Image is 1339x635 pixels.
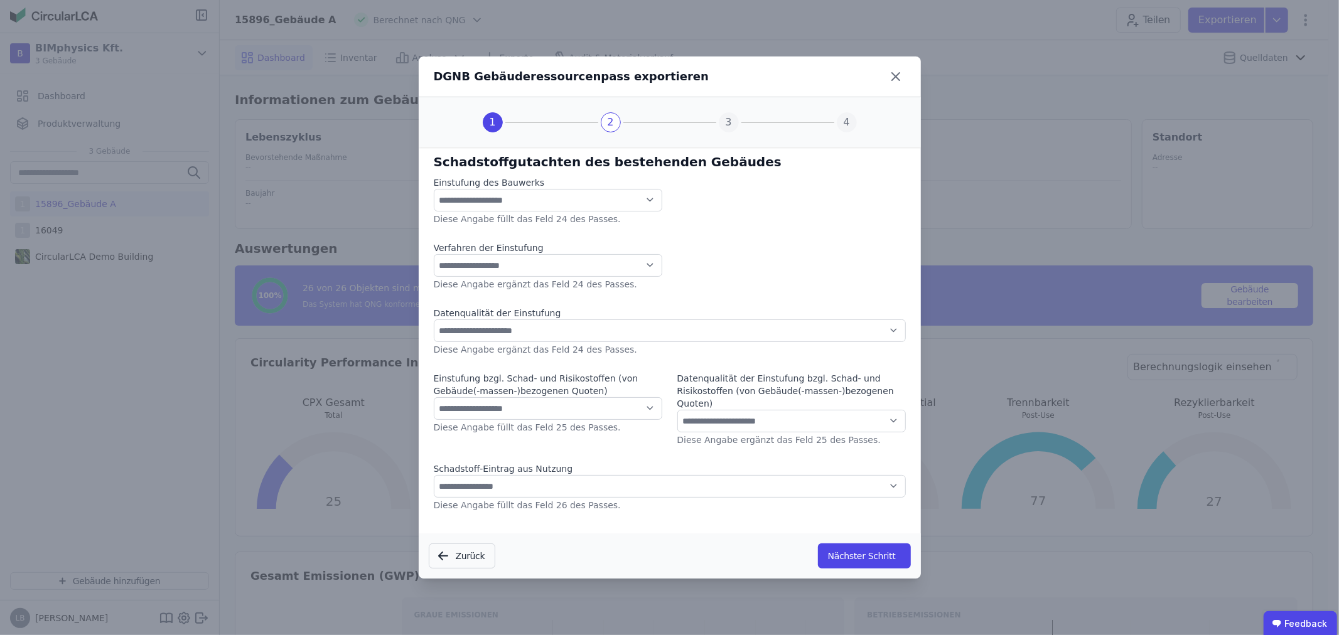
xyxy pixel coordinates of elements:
label: Einstufung des Bauwerks [434,176,662,189]
div: 3 [719,112,739,132]
label: Datenqualität der Einstufung bzgl. Schad- und Risikostoffen (von Gebäude(-massen-)bezogenen Quoten) [677,372,906,410]
label: Diese Angabe füllt das Feld 26 des Passes. [434,500,621,510]
div: 1 [483,112,503,132]
div: 4 [837,112,857,132]
label: Schadstoff-Eintrag aus Nutzung [434,462,906,475]
button: Zurück [429,543,496,568]
label: Diese Angabe füllt das Feld 25 des Passes. [434,422,621,432]
label: Diese Angabe ergänzt das Feld 25 des Passes. [677,435,881,445]
label: Diese Angabe ergänzt das Feld 24 des Passes. [434,279,637,289]
div: DGNB Gebäuderessourcenpass exportieren [434,68,709,85]
label: Ist ein Schadstoffgutachten des Bestands vorhanden? [434,528,906,540]
label: Datenqualität der Einstufung [434,307,906,319]
h6: Schadstoffgutachten des bestehenden Gebäudes [434,152,906,171]
label: Einstufung bzgl. Schad- und Risikostoffen (von Gebäude(-massen-)bezogenen Quoten) [434,372,662,397]
div: 2 [601,112,621,132]
label: Diese Angabe füllt das Feld 24 des Passes. [434,214,621,224]
label: Diese Angabe ergänzt das Feld 24 des Passes. [434,344,637,355]
label: Verfahren der Einstufung [434,242,662,254]
button: Nächster Schritt [818,543,911,568]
